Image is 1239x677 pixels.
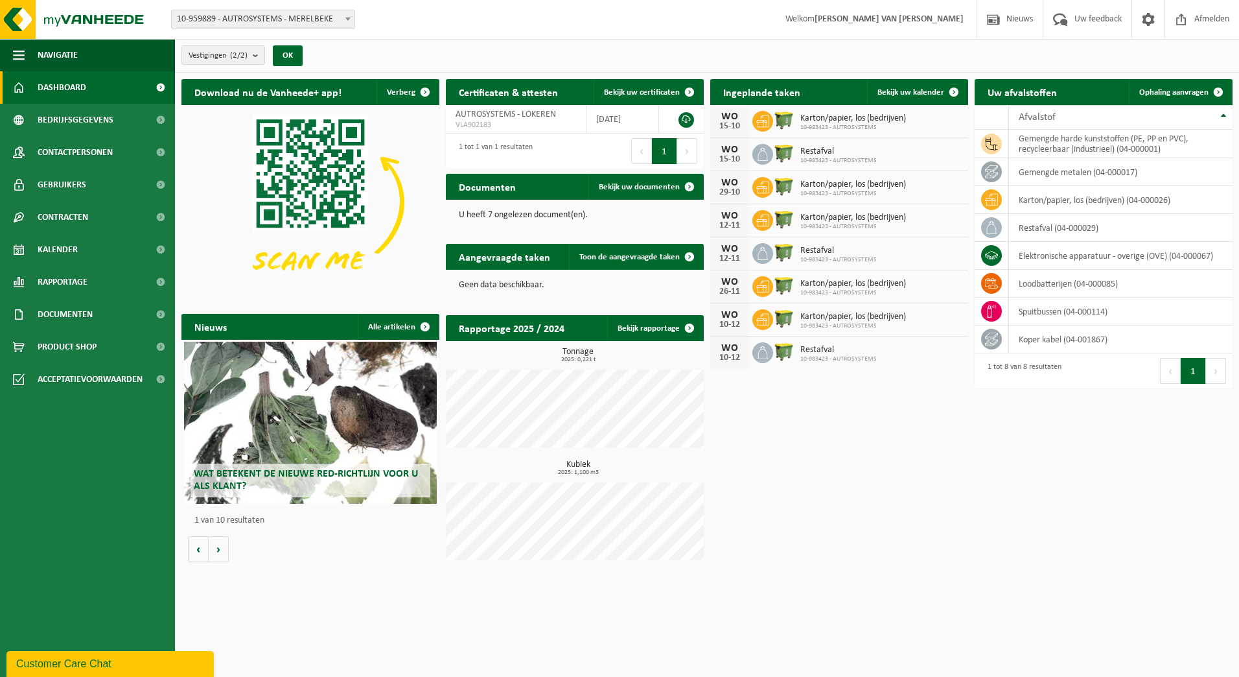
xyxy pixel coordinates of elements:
h2: Aangevraagde taken [446,244,563,269]
div: 12-11 [717,221,743,230]
h2: Uw afvalstoffen [975,79,1070,104]
h2: Certificaten & attesten [446,79,571,104]
button: Previous [1160,358,1181,384]
span: Contactpersonen [38,136,113,169]
a: Ophaling aanvragen [1129,79,1231,105]
span: Restafval [800,345,877,355]
a: Bekijk rapportage [607,315,702,341]
span: 10-983423 - AUTROSYSTEMS [800,355,877,363]
h2: Documenten [446,174,529,199]
img: WB-1100-HPE-GN-50 [773,208,795,230]
span: Bekijk uw kalender [877,88,944,97]
p: 1 van 10 resultaten [194,516,433,525]
count: (2/2) [230,51,248,60]
span: Navigatie [38,39,78,71]
span: 10-983423 - AUTROSYSTEMS [800,190,906,198]
div: 26-11 [717,287,743,296]
button: Previous [631,138,652,164]
img: WB-1100-HPE-GN-50 [773,241,795,263]
strong: [PERSON_NAME] VAN [PERSON_NAME] [815,14,964,24]
img: WB-1100-HPE-GN-50 [773,142,795,164]
img: WB-1100-HPE-GN-50 [773,109,795,131]
button: 1 [1181,358,1206,384]
td: koper kabel (04-001867) [1009,326,1233,353]
span: Acceptatievoorwaarden [38,363,143,396]
span: 10-983423 - AUTROSYSTEMS [800,223,906,231]
div: WO [717,277,743,287]
p: Geen data beschikbaar. [459,281,691,290]
img: Download de VHEPlus App [181,105,439,299]
td: elektronische apparatuur - overige (OVE) (04-000067) [1009,242,1233,270]
h2: Rapportage 2025 / 2024 [446,315,577,340]
td: gemengde harde kunststoffen (PE, PP en PVC), recycleerbaar (industrieel) (04-000001) [1009,130,1233,158]
span: Restafval [800,246,877,256]
span: 10-983423 - AUTROSYSTEMS [800,157,877,165]
img: WB-1100-HPE-GN-50 [773,307,795,329]
span: 10-983423 - AUTROSYSTEMS [800,322,906,330]
span: Bedrijfsgegevens [38,104,113,136]
span: Afvalstof [1019,112,1056,123]
div: WO [717,343,743,353]
h2: Nieuws [181,314,240,339]
a: Alle artikelen [358,314,438,340]
td: [DATE] [586,105,659,134]
a: Bekijk uw kalender [867,79,967,105]
img: WB-1100-HPE-GN-50 [773,340,795,362]
button: Vestigingen(2/2) [181,45,265,65]
h2: Download nu de Vanheede+ app! [181,79,354,104]
div: WO [717,145,743,155]
div: 15-10 [717,122,743,131]
span: AUTROSYSTEMS - LOKEREN [456,110,556,119]
button: Next [1206,358,1226,384]
span: Documenten [38,298,93,331]
span: Wat betekent de nieuwe RED-richtlijn voor u als klant? [194,469,418,492]
div: 15-10 [717,155,743,164]
td: spuitbussen (04-000114) [1009,298,1233,326]
div: 10-12 [717,320,743,329]
td: karton/papier, los (bedrijven) (04-000026) [1009,186,1233,214]
button: 1 [652,138,677,164]
img: WB-1100-HPE-GN-50 [773,175,795,197]
span: 10-983423 - AUTROSYSTEMS [800,256,877,264]
span: 10-959889 - AUTROSYSTEMS - MERELBEKE [171,10,355,29]
h3: Tonnage [452,348,704,363]
span: Vestigingen [189,46,248,65]
button: Volgende [209,536,229,562]
a: Toon de aangevraagde taken [569,244,702,270]
span: VLA902183 [456,120,576,130]
button: Verberg [376,79,438,105]
p: U heeft 7 ongelezen document(en). [459,211,691,220]
div: WO [717,112,743,122]
span: Dashboard [38,71,86,104]
span: Verberg [387,88,415,97]
h3: Kubiek [452,460,704,476]
a: Bekijk uw certificaten [594,79,702,105]
span: Bekijk uw documenten [599,183,680,191]
button: Vorige [188,536,209,562]
span: 2025: 1,100 m3 [452,469,704,476]
span: Karton/papier, los (bedrijven) [800,279,906,289]
span: Karton/papier, los (bedrijven) [800,180,906,190]
a: Bekijk uw documenten [588,174,702,200]
span: Restafval [800,147,877,157]
iframe: chat widget [6,648,216,677]
button: OK [273,45,303,66]
div: WO [717,211,743,221]
span: Karton/papier, los (bedrijven) [800,312,906,322]
span: 10-983423 - AUTROSYSTEMS [800,289,906,297]
div: WO [717,244,743,254]
span: 10-959889 - AUTROSYSTEMS - MERELBEKE [172,10,354,29]
span: Karton/papier, los (bedrijven) [800,213,906,223]
button: Next [677,138,697,164]
span: Kalender [38,233,78,266]
div: 29-10 [717,188,743,197]
div: 12-11 [717,254,743,263]
img: WB-1100-HPE-GN-50 [773,274,795,296]
span: Gebruikers [38,169,86,201]
div: 1 tot 1 van 1 resultaten [452,137,533,165]
td: restafval (04-000029) [1009,214,1233,242]
a: Wat betekent de nieuwe RED-richtlijn voor u als klant? [184,342,437,504]
div: 10-12 [717,353,743,362]
span: Rapportage [38,266,87,298]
